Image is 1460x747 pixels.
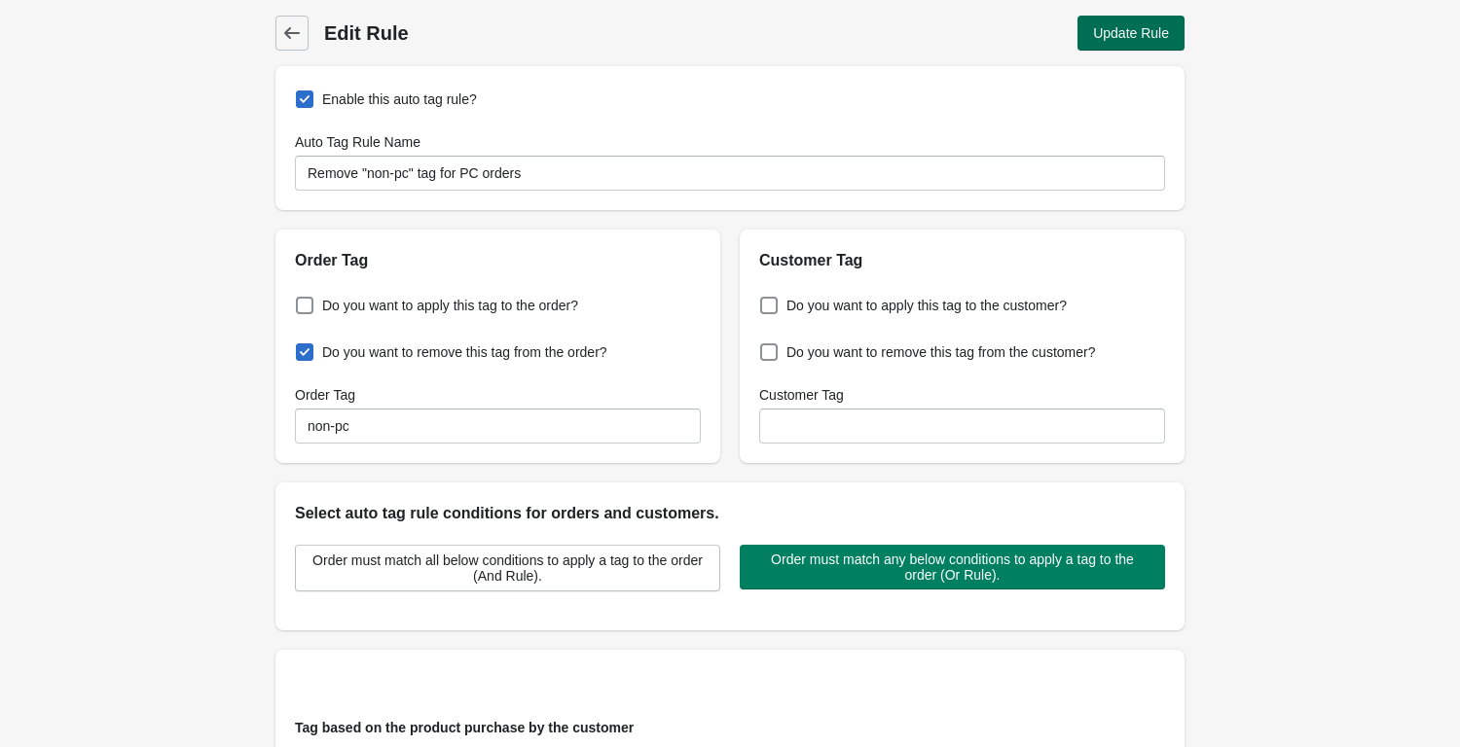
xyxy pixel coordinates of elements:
[755,551,1150,583] span: Order must match any below conditions to apply a tag to the order (Or Rule).
[1093,25,1169,41] span: Update Rule
[322,296,578,315] span: Do you want to apply this tag to the order?
[759,249,1165,272] h2: Customer Tag
[786,342,1095,362] span: Do you want to remove this tag from the customer?
[740,545,1165,589] button: Order must match any below conditions to apply a tag to the order (Or Rule).
[322,342,607,362] span: Do you want to remove this tag from the order?
[295,385,355,405] label: Order Tag
[786,296,1067,315] span: Do you want to apply this tag to the customer?
[295,502,1165,525] h2: Select auto tag rule conditions for orders and customers.
[295,249,701,272] h2: Order Tag
[295,720,634,735] span: Tag based on the product purchase by the customer
[295,545,720,591] button: Order must match all below conditions to apply a tag to the order (And Rule).
[324,19,727,47] h1: Edit Rule
[311,552,704,584] span: Order must match all below conditions to apply a tag to the order (And Rule).
[759,385,844,405] label: Customer Tag
[1077,16,1185,51] button: Update Rule
[322,89,477,109] span: Enable this auto tag rule?
[295,132,420,152] label: Auto Tag Rule Name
